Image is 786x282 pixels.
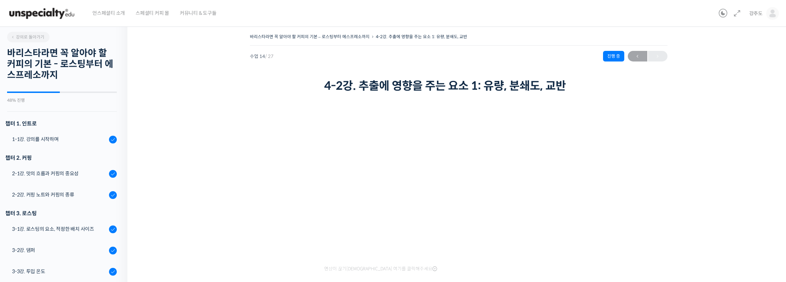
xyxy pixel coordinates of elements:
[324,266,437,272] span: 영상이 끊기[DEMOGRAPHIC_DATA] 여기를 클릭해주세요
[5,119,117,128] h3: 챕터 1. 인트로
[324,79,593,93] h1: 4-2강. 추출에 영향을 주는 요소 1: 유량, 분쇄도, 교반
[250,34,369,39] a: 바리스타라면 꼭 알아야 할 커피의 기본 – 로스팅부터 에스프레소까지
[7,48,117,81] h2: 바리스타라면 꼭 알아야 할 커피의 기본 - 로스팅부터 에스프레소까지
[7,32,50,42] a: 강의로 돌아가기
[603,51,624,61] div: 진행 중
[12,170,107,177] div: 2-1강. 맛의 흐름과 커핑의 중요성
[12,268,107,275] div: 3-3강. 투입 온도
[12,225,107,233] div: 3-1강. 로스팅의 요소, 적정한 배치 사이즈
[376,34,467,39] a: 4-2강. 추출에 영향을 주는 요소 1: 유량, 분쇄도, 교반
[12,135,107,143] div: 1-1강. 강의를 시작하며
[12,191,107,199] div: 2-2강. 커핑 노트와 커핑의 종류
[628,51,647,61] a: ←이전
[749,10,763,17] span: 강주도
[5,153,117,163] div: 챕터 2. 커핑
[5,208,117,218] div: 챕터 3. 로스팅
[250,54,274,59] span: 수업 14
[265,53,274,59] span: / 27
[11,34,44,40] span: 강의로 돌아가기
[628,52,647,61] span: ←
[12,246,107,254] div: 3-2강. 댐퍼
[7,98,117,102] div: 48% 진행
